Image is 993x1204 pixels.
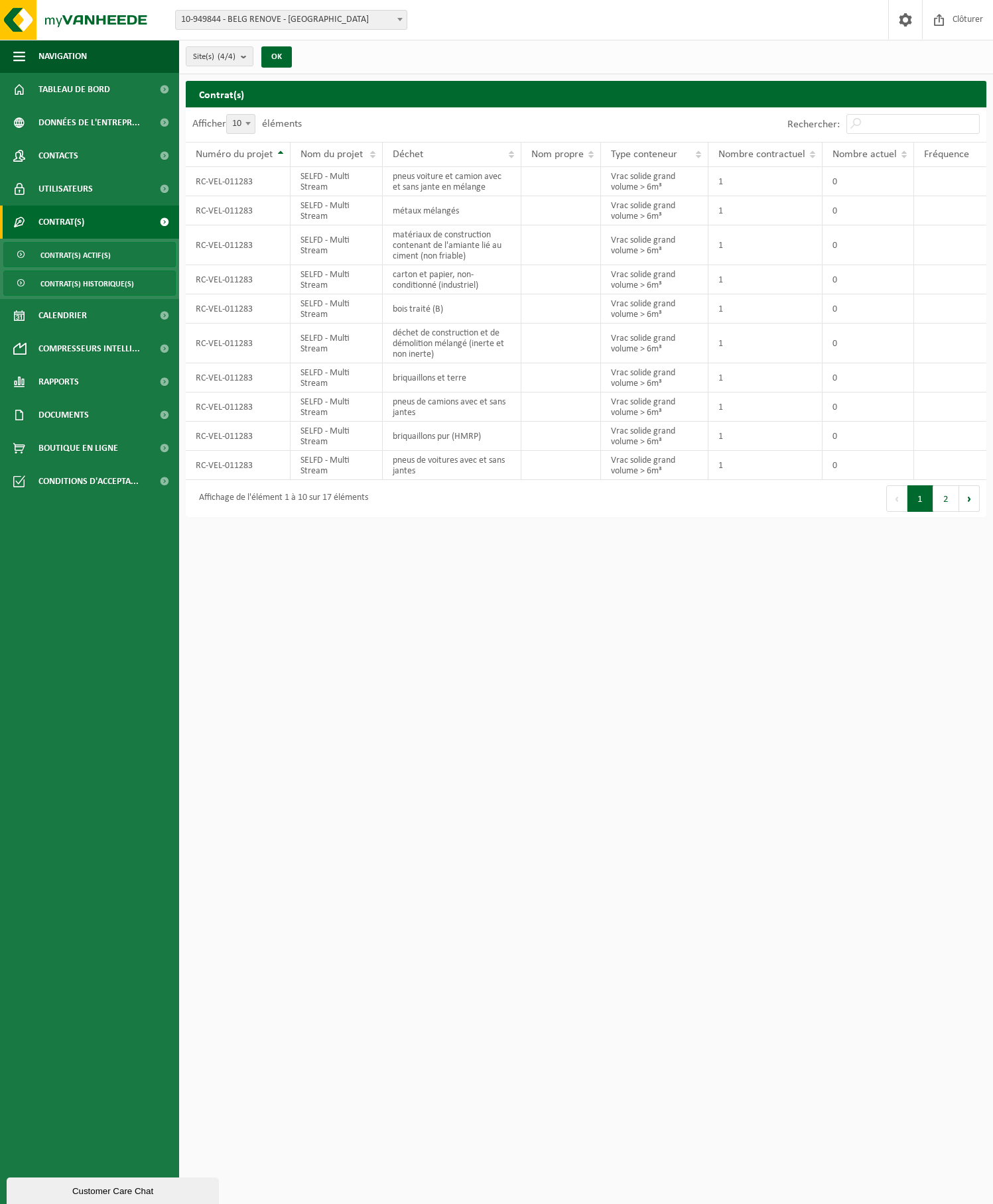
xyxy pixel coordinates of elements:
td: 0 [823,392,914,422]
a: Contrat(s) actif(s) [3,242,176,267]
td: RC-VEL-011283 [186,363,291,392]
label: Rechercher: [787,119,840,130]
td: 0 [823,363,914,392]
span: Rapports [38,365,79,398]
td: Vrac solide grand volume > 6m³ [601,225,708,265]
td: 1 [708,294,823,324]
td: 0 [823,324,914,363]
td: pneus voiture et camion avec et sans jante en mélange [383,167,521,196]
count: (4/4) [218,52,235,61]
td: RC-VEL-011283 [186,265,291,294]
button: OK [261,46,292,68]
span: Tableau de bord [38,73,110,106]
td: SELFD - Multi Stream [291,363,383,392]
span: Déchet [393,149,423,160]
span: Fréquence [924,149,969,160]
span: Utilisateurs [38,172,93,206]
td: SELFD - Multi Stream [291,324,383,363]
td: Vrac solide grand volume > 6m³ [601,392,708,422]
td: RC-VEL-011283 [186,324,291,363]
td: 0 [823,451,914,480]
td: 0 [823,294,914,324]
span: Contrat(s) actif(s) [40,243,111,268]
td: briquaillons et terre [383,363,521,392]
h2: Contrat(s) [186,81,986,107]
div: Affichage de l'élément 1 à 10 sur 17 éléments [192,487,368,511]
td: 1 [708,196,823,225]
td: 1 [708,363,823,392]
td: 0 [823,265,914,294]
td: Vrac solide grand volume > 6m³ [601,363,708,392]
label: Afficher éléments [192,119,302,129]
td: 1 [708,422,823,451]
td: RC-VEL-011283 [186,294,291,324]
span: Type conteneur [611,149,677,160]
td: SELFD - Multi Stream [291,422,383,451]
span: 10-949844 - BELG RENOVE - WATERLOO [175,10,407,30]
td: 1 [708,392,823,422]
span: Contacts [38,139,78,172]
span: Calendrier [38,299,87,332]
td: carton et papier, non-conditionné (industriel) [383,265,521,294]
td: RC-VEL-011283 [186,392,291,422]
span: Navigation [38,40,87,73]
iframe: chat widget [7,1175,222,1204]
td: SELFD - Multi Stream [291,294,383,324]
span: Documents [38,398,89,432]
td: RC-VEL-011283 [186,196,291,225]
td: 0 [823,196,914,225]
td: Vrac solide grand volume > 6m³ [601,451,708,480]
td: SELFD - Multi Stream [291,167,383,196]
span: Nom du projet [300,149,363,160]
td: déchet de construction et de démolition mélangé (inerte et non inerte) [383,324,521,363]
span: Conditions d'accepta... [38,465,139,498]
td: Vrac solide grand volume > 6m³ [601,196,708,225]
span: Nombre contractuel [718,149,805,160]
button: Next [959,485,980,512]
td: Vrac solide grand volume > 6m³ [601,167,708,196]
td: RC-VEL-011283 [186,451,291,480]
button: 2 [933,485,959,512]
td: SELFD - Multi Stream [291,392,383,422]
td: métaux mélangés [383,196,521,225]
span: Site(s) [193,47,235,67]
span: Numéro du projet [196,149,273,160]
button: Site(s)(4/4) [186,46,253,66]
td: pneus de voitures avec et sans jantes [383,451,521,480]
td: 0 [823,422,914,451]
td: bois traité (B) [383,294,521,324]
td: 1 [708,225,823,265]
span: Contrat(s) [38,206,84,239]
td: 0 [823,167,914,196]
span: 10 [227,115,255,133]
td: SELFD - Multi Stream [291,196,383,225]
td: SELFD - Multi Stream [291,451,383,480]
td: 1 [708,451,823,480]
span: Boutique en ligne [38,432,118,465]
span: 10 [226,114,255,134]
span: Contrat(s) historique(s) [40,271,134,296]
td: RC-VEL-011283 [186,225,291,265]
td: SELFD - Multi Stream [291,265,383,294]
td: SELFD - Multi Stream [291,225,383,265]
span: Données de l'entrepr... [38,106,140,139]
td: RC-VEL-011283 [186,422,291,451]
td: Vrac solide grand volume > 6m³ [601,324,708,363]
span: 10-949844 - BELG RENOVE - WATERLOO [176,11,407,29]
button: 1 [907,485,933,512]
button: Previous [886,485,907,512]
span: Compresseurs intelli... [38,332,140,365]
td: Vrac solide grand volume > 6m³ [601,422,708,451]
span: Nom propre [531,149,584,160]
td: Vrac solide grand volume > 6m³ [601,294,708,324]
td: matériaux de construction contenant de l'amiante lié au ciment (non friable) [383,225,521,265]
td: 1 [708,324,823,363]
a: Contrat(s) historique(s) [3,271,176,296]
td: 0 [823,225,914,265]
td: 1 [708,167,823,196]
td: Vrac solide grand volume > 6m³ [601,265,708,294]
span: Nombre actuel [832,149,897,160]
td: briquaillons pur (HMRP) [383,422,521,451]
td: RC-VEL-011283 [186,167,291,196]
